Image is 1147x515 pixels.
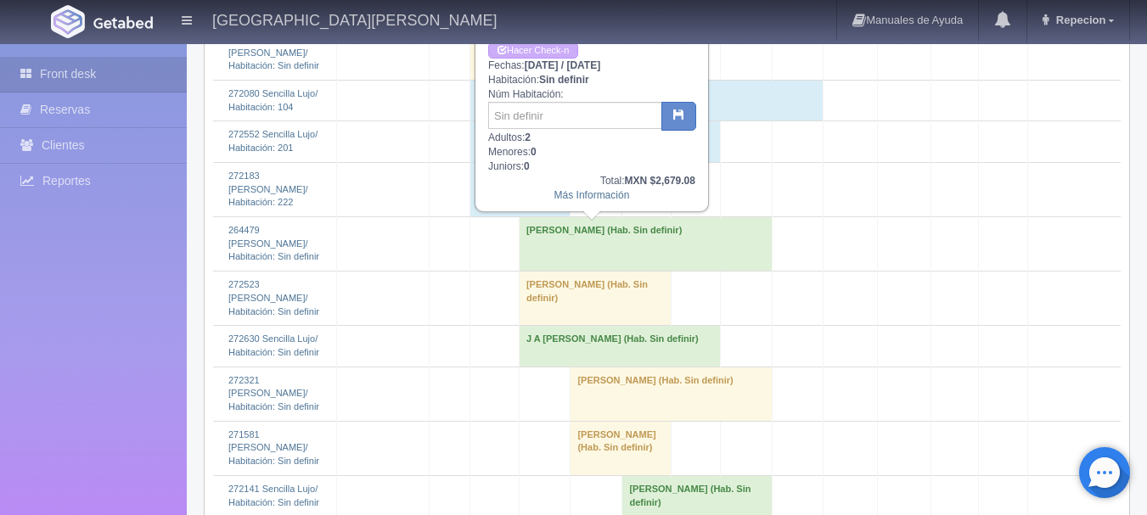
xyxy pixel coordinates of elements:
td: [PERSON_NAME] (Hab. Sin definir) [519,271,671,326]
b: 0 [524,160,530,172]
img: Getabed [51,5,85,38]
a: Hacer Check-in [488,42,578,59]
h4: [GEOGRAPHIC_DATA][PERSON_NAME] [212,8,497,30]
a: 264479 [PERSON_NAME]/Habitación: Sin definir [228,225,319,261]
input: Sin definir [488,102,662,129]
b: MXN $2,679.08 [625,175,695,187]
b: 2 [525,132,531,143]
td: [PERSON_NAME] (Hab. 104) [469,81,823,121]
a: 272080 Sencilla Lujo/Habitación: 104 [228,88,318,112]
a: 270810 [PERSON_NAME]/Habitación: Sin definir [228,34,319,70]
b: 0 [531,146,537,158]
a: 272141 Sencilla Lujo/Habitación: Sin definir [228,484,319,507]
td: [PERSON_NAME] (Hab. Sin definir) [571,421,672,475]
a: 272552 Sencilla Lujo/Habitación: 201 [228,129,318,153]
div: Fechas: Habitación: Núm Habitación: Adultos: Menores: Juniors: [476,35,707,210]
a: Más Información [554,189,630,201]
a: 272630 Sencilla Lujo/Habitación: Sin definir [228,333,319,357]
div: Total: [488,174,695,188]
td: [PERSON_NAME] (Hab. 201) [469,121,720,162]
span: Repecion [1052,14,1106,26]
a: 272523 [PERSON_NAME]/Habitación: Sin definir [228,279,319,316]
img: Getabed [93,16,153,29]
td: [PERSON_NAME] (Hab. Sin definir) [469,25,671,80]
b: [DATE] / [DATE] [525,59,601,71]
td: J A [PERSON_NAME] (Hab. Sin definir) [519,326,720,367]
td: [PERSON_NAME] (Hab. 222) [469,162,571,216]
a: 272321 [PERSON_NAME]/Habitación: Sin definir [228,375,319,411]
td: [PERSON_NAME] (Hab. Sin definir) [571,367,772,421]
a: 271581 [PERSON_NAME]/Habitación: Sin definir [228,429,319,466]
td: [PERSON_NAME] (Hab. Sin definir) [519,217,772,271]
a: 272183 [PERSON_NAME]/Habitación: 222 [228,171,308,207]
b: Sin definir [539,74,589,86]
